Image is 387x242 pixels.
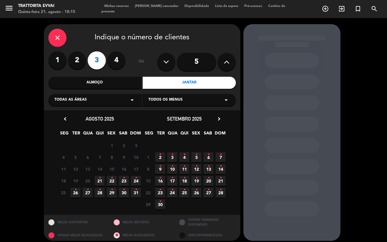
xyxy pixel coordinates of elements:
[156,130,166,140] span: TER
[195,150,197,159] i: •
[119,164,129,174] span: 16
[203,188,213,198] span: 27
[54,34,61,41] i: close
[131,188,141,198] span: 31
[44,230,109,241] div: APENAS MESAS BLOQUEADAS
[106,130,116,140] span: SEX
[179,164,189,174] span: 11
[83,188,93,198] span: 27
[203,152,213,162] span: 6
[86,116,114,122] span: agosto 2025
[220,161,222,171] i: •
[95,176,105,186] span: 21
[191,130,201,140] span: SEX
[148,97,183,103] span: Todos os menus
[18,3,75,9] div: Trattorita Evvai
[155,199,165,209] span: 30
[109,230,175,241] div: MESAS BLOQUEADAS
[203,164,213,174] span: 13
[183,161,185,171] i: •
[371,5,378,12] i: search
[179,152,189,162] span: 4
[5,4,14,13] i: menu
[191,164,201,174] span: 12
[171,185,173,195] i: •
[119,140,129,150] span: 2
[95,152,105,162] span: 7
[95,188,105,198] span: 28
[143,199,153,209] span: 29
[107,188,117,198] span: 29
[132,5,181,8] span: [PERSON_NAME] semeadas
[44,215,109,230] div: MESAS DISPONÍVEIS
[70,188,80,198] span: 26
[5,4,14,15] button: menu
[111,173,113,183] i: •
[216,116,222,122] i: chevron_right
[68,51,86,69] label: 2
[131,164,141,174] span: 17
[131,140,141,150] span: 3
[155,164,165,174] span: 9
[74,185,76,195] i: •
[155,152,165,162] span: 2
[135,173,137,183] i: •
[95,130,105,140] span: QUI
[216,152,226,162] span: 7
[119,188,129,198] span: 30
[130,130,140,140] span: DOM
[131,152,141,162] span: 10
[58,176,68,186] span: 18
[48,77,141,89] div: Almoço
[183,173,185,183] i: •
[83,152,93,162] span: 6
[107,152,117,162] span: 8
[18,9,75,15] div: Quinta-feira 21. agosto - 18:15
[191,176,201,186] span: 19
[70,164,80,174] span: 12
[107,164,117,174] span: 15
[159,197,161,206] i: •
[171,150,173,159] i: •
[220,185,222,195] i: •
[58,164,68,174] span: 11
[159,150,161,159] i: •
[71,130,81,140] span: TER
[159,161,161,171] i: •
[155,176,165,186] span: 16
[119,152,129,162] span: 9
[99,173,101,183] i: •
[167,188,177,198] span: 24
[143,188,153,198] span: 22
[83,164,93,174] span: 13
[123,185,125,195] i: •
[167,164,177,174] span: 10
[70,152,80,162] span: 5
[203,176,213,186] span: 20
[212,5,241,8] span: Lista de espera
[195,173,197,183] i: •
[179,176,189,186] span: 18
[216,188,226,198] span: 28
[107,51,125,69] label: 4
[354,5,362,12] i: turned_in_not
[111,185,113,195] i: •
[171,161,173,171] i: •
[171,173,173,183] i: •
[322,5,329,12] i: add_circle_outline
[86,185,89,195] i: •
[207,173,210,183] i: •
[216,176,226,186] span: 21
[109,215,175,230] div: MESAS RESTRITAS
[167,130,177,140] span: QUA
[83,176,93,186] span: 20
[101,5,132,8] span: Minhas reservas
[70,176,80,186] span: 19
[181,5,212,8] span: Disponibilidade
[58,152,68,162] span: 4
[107,140,117,150] span: 1
[207,150,210,159] i: •
[99,185,101,195] i: •
[155,188,165,198] span: 23
[207,161,210,171] i: •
